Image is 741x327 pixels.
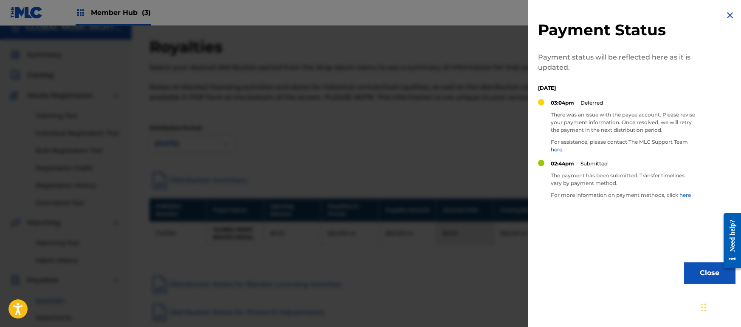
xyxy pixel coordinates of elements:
img: Top Rightsholders [76,8,86,18]
a: here [679,192,691,198]
p: 03:04pm [551,99,574,107]
span: (3) [142,9,151,17]
p: For assistance, please contact The MLC Support Team [551,138,695,154]
button: Close [684,262,735,284]
iframe: Resource Center [717,207,741,275]
p: There was an issue with the payee account. Please revise your payment information. Once resolved,... [551,111,695,134]
p: Payment status will be reflected here as it is updated. [538,52,695,73]
p: For more information on payment methods, click [551,191,695,199]
h2: Payment Status [538,20,695,40]
img: MLC Logo [10,6,43,19]
iframe: Chat Widget [699,286,741,327]
p: [DATE] [538,84,695,92]
p: The payment has been submitted. Transfer timelines vary by payment method. [551,172,695,187]
p: 02:44pm [551,160,574,168]
p: Submitted [580,160,608,168]
div: Drag [701,295,706,320]
span: Member Hub [91,8,151,17]
p: Deferred [580,99,603,107]
a: here. [551,146,563,153]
